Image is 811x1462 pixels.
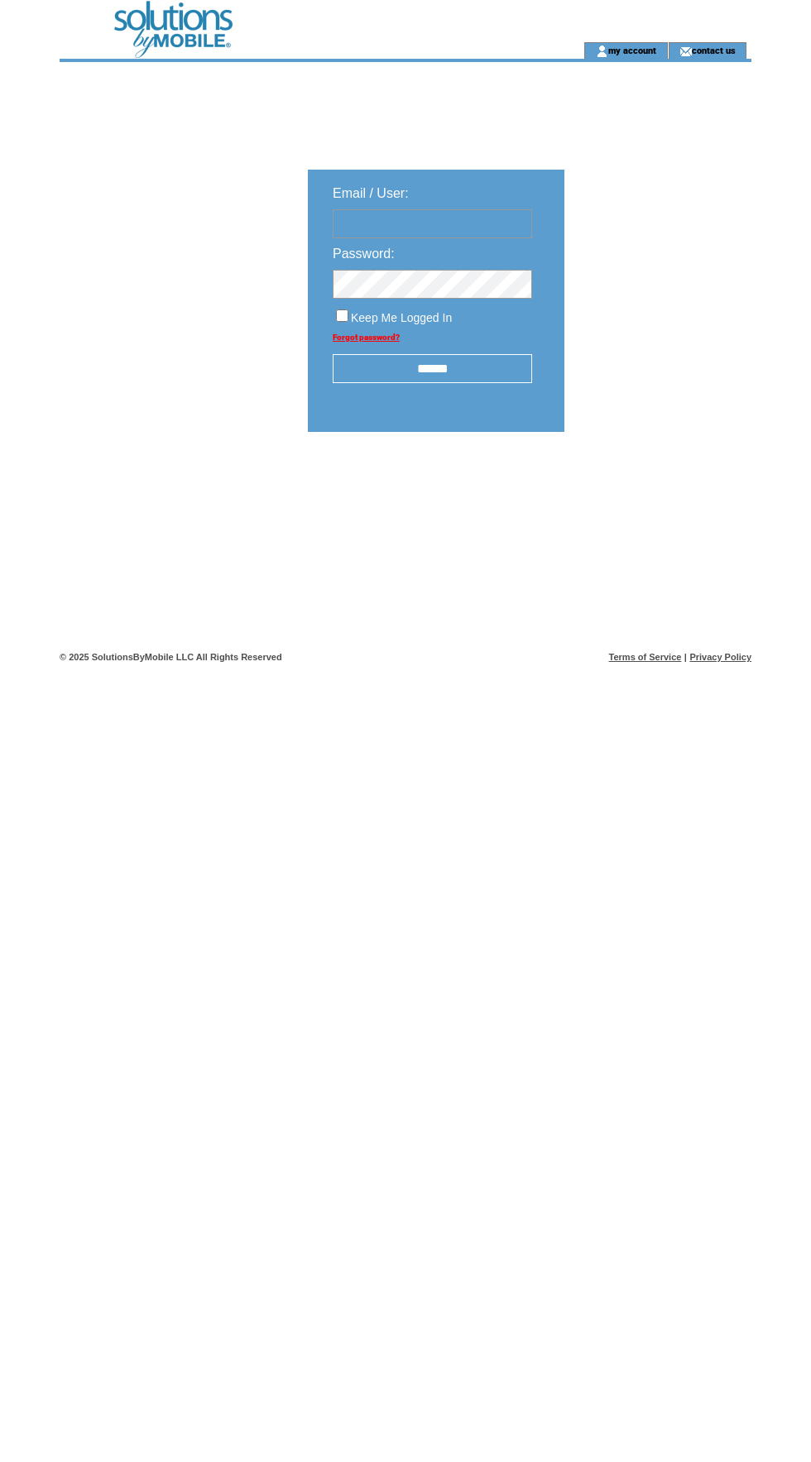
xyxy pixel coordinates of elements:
span: Email / User: [333,186,409,200]
span: | [684,652,687,662]
a: Privacy Policy [689,652,751,662]
img: transparent.png;jsessionid=A99D5A5EEE9FFC8E1CAC007CB7EBF9E8 [612,473,695,494]
span: Password: [333,247,395,261]
img: contact_us_icon.gif;jsessionid=A99D5A5EEE9FFC8E1CAC007CB7EBF9E8 [679,45,692,58]
a: Forgot password? [333,333,400,342]
img: account_icon.gif;jsessionid=A99D5A5EEE9FFC8E1CAC007CB7EBF9E8 [596,45,608,58]
span: © 2025 SolutionsByMobile LLC All Rights Reserved [60,652,282,662]
a: Terms of Service [609,652,682,662]
a: my account [608,45,656,55]
a: contact us [692,45,736,55]
span: Keep Me Logged In [351,311,452,324]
